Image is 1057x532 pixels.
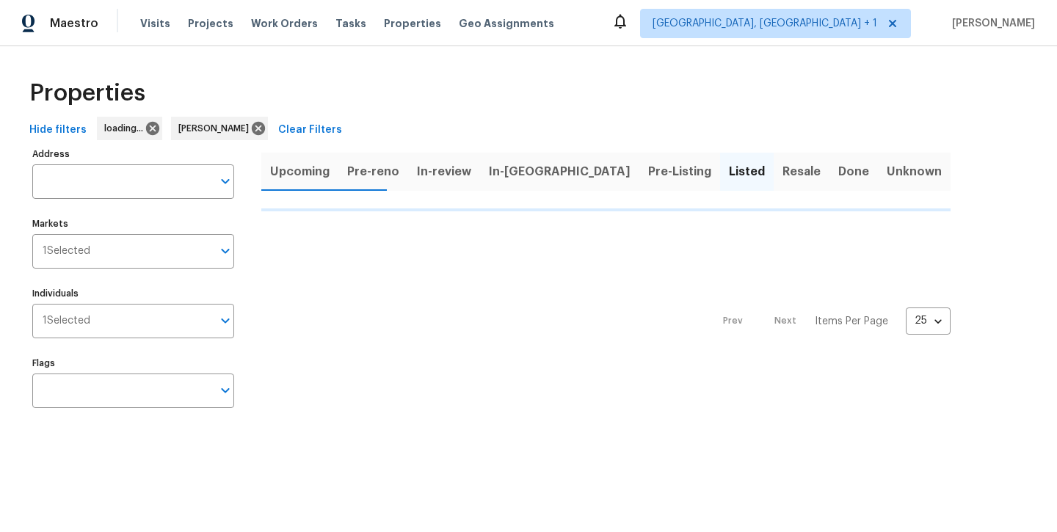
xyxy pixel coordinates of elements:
[335,18,366,29] span: Tasks
[215,241,236,261] button: Open
[946,16,1035,31] span: [PERSON_NAME]
[906,302,951,340] div: 25
[32,150,234,158] label: Address
[178,121,255,136] span: [PERSON_NAME]
[417,161,471,182] span: In-review
[215,380,236,401] button: Open
[709,220,951,423] nav: Pagination Navigation
[251,16,318,31] span: Work Orders
[272,117,348,144] button: Clear Filters
[43,315,90,327] span: 1 Selected
[729,161,765,182] span: Listed
[171,117,268,140] div: [PERSON_NAME]
[104,121,149,136] span: loading...
[838,161,869,182] span: Done
[50,16,98,31] span: Maestro
[887,161,942,182] span: Unknown
[215,171,236,192] button: Open
[653,16,877,31] span: [GEOGRAPHIC_DATA], [GEOGRAPHIC_DATA] + 1
[32,359,234,368] label: Flags
[489,161,631,182] span: In-[GEOGRAPHIC_DATA]
[32,219,234,228] label: Markets
[782,161,821,182] span: Resale
[43,245,90,258] span: 1 Selected
[347,161,399,182] span: Pre-reno
[459,16,554,31] span: Geo Assignments
[23,117,92,144] button: Hide filters
[29,121,87,139] span: Hide filters
[32,289,234,298] label: Individuals
[215,310,236,331] button: Open
[140,16,170,31] span: Visits
[188,16,233,31] span: Projects
[278,121,342,139] span: Clear Filters
[29,86,145,101] span: Properties
[270,161,330,182] span: Upcoming
[815,314,888,329] p: Items Per Page
[384,16,441,31] span: Properties
[97,117,162,140] div: loading...
[648,161,711,182] span: Pre-Listing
